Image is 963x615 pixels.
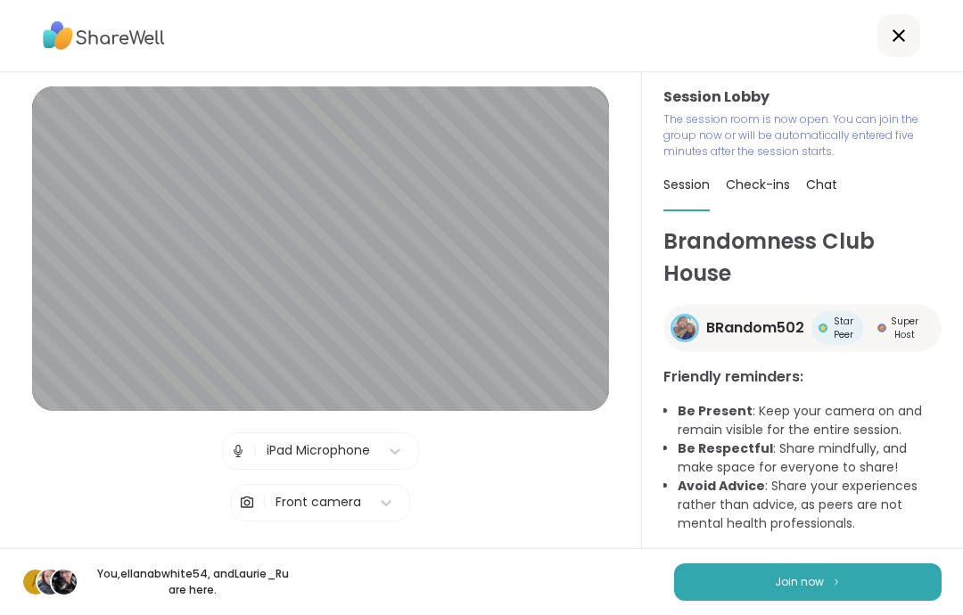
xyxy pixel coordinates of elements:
span: Session [663,176,710,193]
div: Front camera [276,493,361,512]
img: Microphone [230,433,246,469]
span: Super Host [890,315,920,341]
button: Join now [674,563,942,601]
b: Be Respectful [678,439,773,457]
span: A [31,570,41,594]
img: ShareWell Logo [43,15,165,56]
p: You, ellanabwhite54 , and Laurie_Ru are here. [93,566,292,598]
img: BRandom502 [673,316,696,340]
img: Laurie_Ru [52,570,77,594]
h3: Session Lobby [663,86,942,108]
span: Chat [806,176,837,193]
span: BRandom502 [706,317,804,339]
span: Star Peer [831,315,856,341]
h3: Friendly reminders: [663,366,942,388]
p: The session room is now open. You can join the group now or will be automatically entered five mi... [663,111,920,160]
img: Super Host [877,324,886,332]
li: : Share mindfully, and make space for everyone to share! [678,439,942,477]
div: iPad Microphone [267,441,370,460]
span: Join now [775,574,824,590]
b: Avoid Advice [678,477,765,495]
h1: Brandomness Club House [663,225,942,290]
span: Check-ins [726,176,790,193]
img: ellanabwhite54 [37,570,62,594]
li: : Keep your camera on and remain visible for the entire session. [678,402,942,439]
span: | [262,485,267,521]
button: Test speaker and microphone [221,536,421,573]
b: Be Present [678,402,753,420]
span: | [253,433,258,469]
span: Test speaker and microphone [228,546,414,562]
img: Star Peer [819,324,827,332]
img: ShareWell Logomark [831,577,842,586]
li: : Share your experiences rather than advice, as peers are not mental health professionals. [678,477,942,533]
a: BRandom502BRandom502Star PeerStar PeerSuper HostSuper Host [663,304,942,352]
img: Camera [239,485,255,521]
